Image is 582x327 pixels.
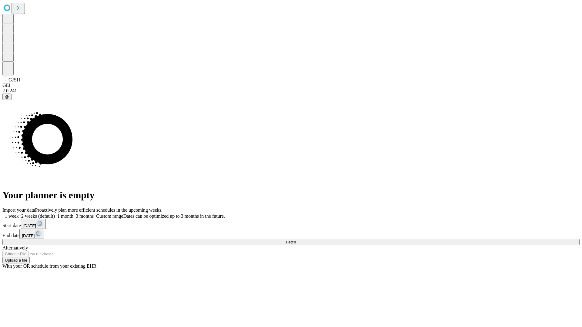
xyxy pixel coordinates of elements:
h1: Your planner is empty [2,190,580,201]
span: [DATE] [22,233,35,238]
button: Fetch [2,239,580,245]
span: With your OR schedule from your existing EHR [2,263,96,269]
span: Import your data [2,207,35,213]
div: Start date [2,219,580,229]
button: [DATE] [21,219,46,229]
span: GJSH [8,77,20,82]
span: Proactively plan more efficient schedules in the upcoming weeks. [35,207,162,213]
span: Custom range [96,213,123,219]
span: 1 month [57,213,73,219]
span: [DATE] [23,223,36,228]
span: Fetch [286,240,296,244]
span: 3 months [76,213,94,219]
span: @ [5,94,9,99]
div: End date [2,229,580,239]
button: [DATE] [19,229,44,239]
span: 1 week [5,213,19,219]
div: GEI [2,83,580,88]
span: Dates can be optimized up to 3 months in the future. [123,213,225,219]
button: @ [2,94,12,100]
button: Upload a file [2,257,30,263]
span: 2 weeks (default) [21,213,55,219]
span: Alternatively [2,245,28,250]
div: 2.0.241 [2,88,580,94]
